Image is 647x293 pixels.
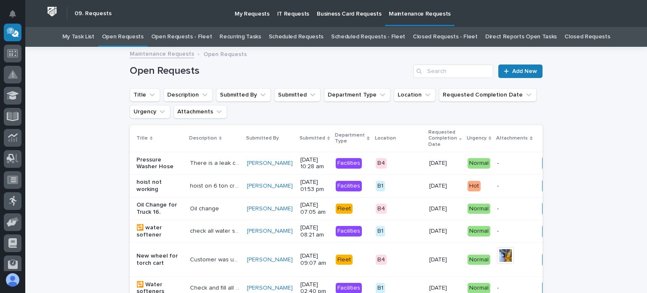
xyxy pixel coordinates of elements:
tr: Pressure Washer HoseThere is a leak coming from the hoseThere is a leak coming from the hose [PER... [130,152,640,175]
button: Department Type [324,88,390,102]
div: Hot [468,181,481,191]
a: Scheduled Requests [269,27,323,47]
div: Facilities [336,226,362,237]
div: Facilities [336,158,362,169]
tr: 🔁 water softenercheck all water softenerscheck all water softeners [PERSON_NAME] [DATE] 08:21 amF... [130,220,640,243]
div: Facilities [336,181,362,191]
tr: Oil Change for Truck 16.Oil changeOil change [PERSON_NAME] [DATE] 07:05 amFleetB4[DATE]Normal-Sch... [130,197,640,220]
a: Add New [498,65,543,78]
tr: hoist not workinghoist on 6 ton crane not workinghoist on 6 ton crane not working [PERSON_NAME] [... [130,175,640,197]
a: Closed Requests [564,27,610,47]
p: Description [189,134,217,143]
a: Open Requests [102,27,144,47]
button: Assign [542,225,571,238]
button: Notifications [4,5,21,23]
button: Schedule [542,202,579,215]
div: B1 [376,181,385,191]
p: Urgency [467,134,487,143]
div: B4 [376,204,387,214]
a: My Task List [62,27,94,47]
p: Submitted [299,134,325,143]
div: B1 [376,226,385,237]
button: Attachments [174,105,227,118]
p: [DATE] 07:05 am [300,202,329,216]
p: New wheel for torch cart [136,253,183,267]
p: [DATE] [429,228,461,235]
p: Location [375,134,396,143]
p: Requested Completion Date [428,128,457,149]
p: Check and fill all water softeners with salt. check other equipment in room for leaks or damage a... [190,283,242,292]
input: Search [413,65,493,78]
button: Assign [542,156,571,170]
p: Oil change [190,204,221,212]
p: [DATE] [429,205,461,212]
a: [PERSON_NAME] [247,160,293,167]
a: Maintenance Requests [130,48,194,58]
div: Normal [468,226,490,237]
button: Assign [542,253,571,266]
p: [DATE] [429,160,461,167]
div: Normal [468,158,490,169]
button: Title [130,88,160,102]
div: Notifications [11,10,21,24]
div: Fleet [336,255,353,265]
p: - [497,228,532,235]
p: - [497,160,532,167]
p: [DATE] [429,285,461,292]
p: 🔁 water softener [136,224,183,239]
div: B4 [376,158,387,169]
a: Open Requests - Fleet [151,27,212,47]
button: Requested Completion Date [439,88,537,102]
div: B4 [376,255,387,265]
a: [PERSON_NAME] [247,256,293,263]
button: users-avatar [4,271,21,289]
p: hoist not working [136,179,183,193]
p: [DATE] 08:21 am [300,224,329,239]
p: hoist on 6 ton crane not working [190,181,242,190]
p: [DATE] 09:07 am [300,253,329,267]
tr: New wheel for torch cartCustomer was unloading a skid from back of truck and bent wheelCustomer w... [130,243,640,277]
p: There is a leak coming from the hose [190,158,242,167]
a: [PERSON_NAME] [247,205,293,212]
button: Assign [542,179,571,193]
p: Oil Change for Truck 16. [136,202,183,216]
p: Submitted By [246,134,279,143]
button: Urgency [130,105,170,118]
span: Add New [512,68,537,74]
a: Closed Requests - Fleet [413,27,478,47]
a: [PERSON_NAME] [247,285,293,292]
p: [DATE] 10:28 am [300,156,329,171]
a: Direct Reports Open Tasks [485,27,557,47]
p: check all water softeners [190,226,242,235]
a: [PERSON_NAME] [247,228,293,235]
a: Recurring Tasks [219,27,261,47]
button: Description [163,88,213,102]
p: - [497,285,532,292]
img: Workspace Logo [44,4,60,19]
div: Normal [468,255,490,265]
p: Department Type [335,131,365,146]
p: - [497,183,532,190]
p: Customer was unloading a skid from back of truck and bent wheel [190,255,242,263]
p: Attachments [496,134,528,143]
div: Fleet [336,204,353,214]
p: [DATE] [429,183,461,190]
p: Title [136,134,148,143]
p: Open Requests [203,49,247,58]
div: Normal [468,204,490,214]
button: Location [394,88,436,102]
button: Submitted By [216,88,271,102]
p: Pressure Washer Hose [136,156,183,171]
p: [DATE] 01:53 pm [300,179,329,193]
a: [PERSON_NAME] [247,183,293,190]
a: Scheduled Requests - Fleet [331,27,405,47]
button: Submitted [274,88,321,102]
h1: Open Requests [130,65,410,77]
p: [DATE] [429,256,461,263]
h2: 09. Requests [75,10,112,17]
p: - [497,205,532,212]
